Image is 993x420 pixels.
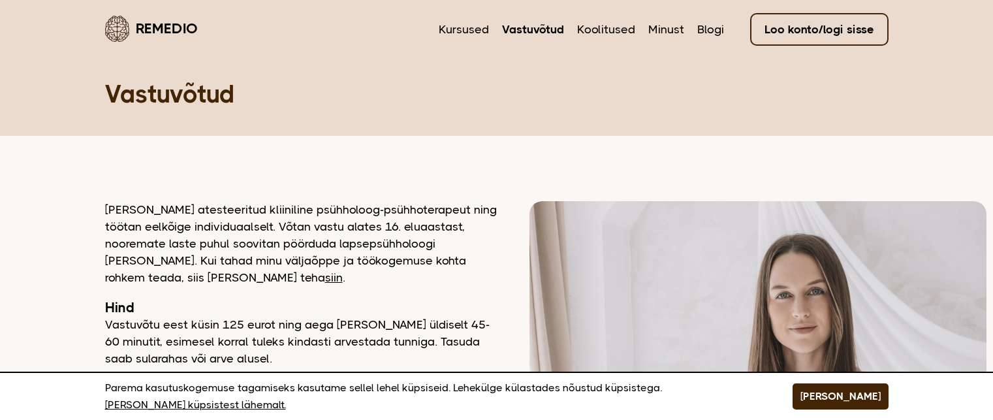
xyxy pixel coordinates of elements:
a: Minust [648,21,684,38]
p: Vastuvõtu eest küsin 125 eurot ning aega [PERSON_NAME] üldiselt 45-60 minutit, esimesel korral tu... [105,316,497,367]
h1: Vastuvõtud [105,78,889,110]
a: Kursused [439,21,489,38]
button: [PERSON_NAME] [793,383,889,410]
h2: Hind [105,299,497,316]
p: Parema kasutuskogemuse tagamiseks kasutame sellel lehel küpsiseid. Lehekülge külastades nõustud k... [105,380,760,413]
img: Remedio logo [105,16,129,42]
a: Koolitused [577,21,635,38]
a: Blogi [697,21,724,38]
a: [PERSON_NAME] küpsistest lähemalt. [105,396,286,413]
a: Vastuvõtud [502,21,564,38]
a: Loo konto/logi sisse [750,13,889,46]
a: Remedio [105,13,198,44]
p: [PERSON_NAME] atesteeritud kliiniline psühholoog-psühhoterapeut ning töötan eelkõige individuaals... [105,201,497,286]
a: siin [325,271,343,284]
